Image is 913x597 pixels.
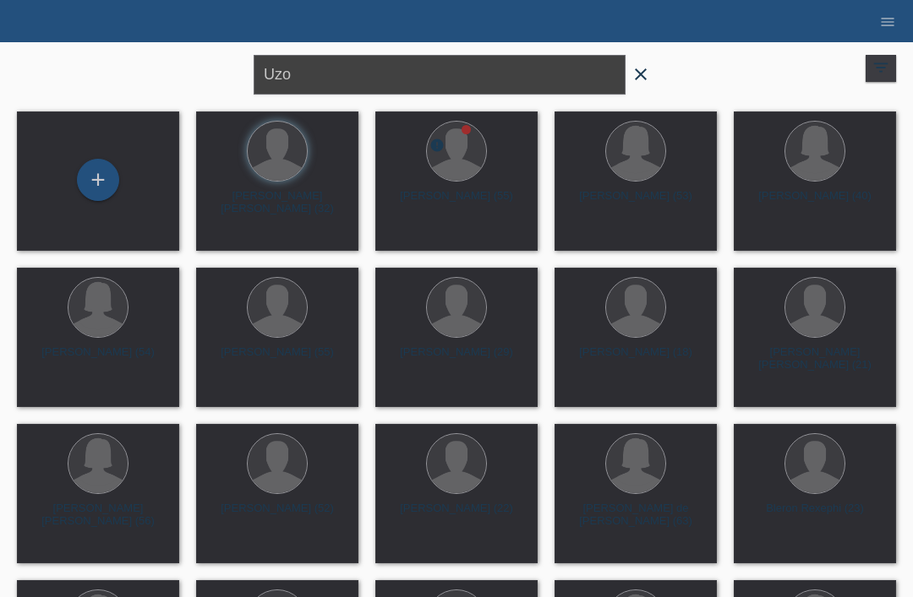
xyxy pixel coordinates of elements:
[568,502,703,529] div: [PERSON_NAME] de [PERSON_NAME] (63)
[747,502,883,529] div: Bleron Rexephi (23)
[429,138,445,155] div: Unbestätigt, in Bearbeitung
[210,345,345,372] div: [PERSON_NAME] (55)
[879,14,896,30] i: menu
[631,64,651,84] i: close
[389,189,524,216] div: [PERSON_NAME] (55)
[747,345,883,372] div: [PERSON_NAME] [PERSON_NAME] (21)
[568,345,703,372] div: [PERSON_NAME] (18)
[429,138,445,153] i: error
[30,502,166,529] div: [PERSON_NAME] [PERSON_NAME] (56)
[568,189,703,216] div: [PERSON_NAME] (53)
[872,58,890,77] i: filter_list
[389,345,524,372] div: [PERSON_NAME] (29)
[871,16,905,26] a: menu
[78,166,118,194] div: Kund*in hinzufügen
[389,502,524,529] div: [PERSON_NAME] (22)
[210,189,345,216] div: [PERSON_NAME] [PERSON_NAME] (32)
[30,345,166,372] div: [PERSON_NAME] (54)
[210,502,345,529] div: [PERSON_NAME] (52)
[254,55,626,95] input: Suche...
[747,189,883,216] div: [PERSON_NAME] (40)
